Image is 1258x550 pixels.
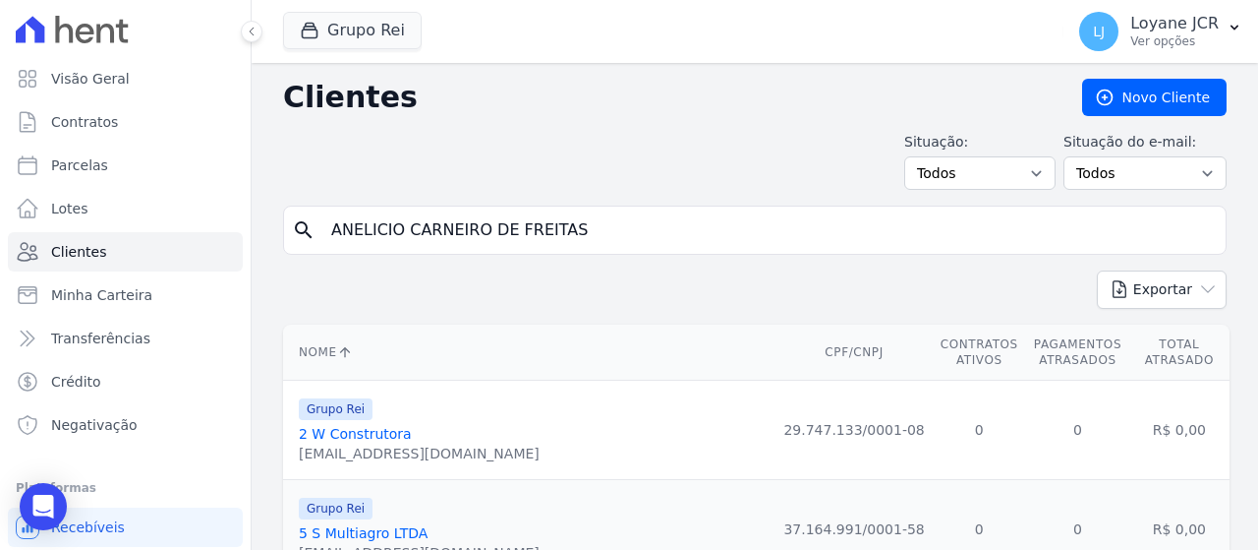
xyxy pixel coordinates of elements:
p: Ver opções [1130,33,1219,49]
h2: Clientes [283,80,1051,115]
a: Transferências [8,319,243,358]
span: Grupo Rei [299,498,372,519]
button: Grupo Rei [283,12,422,49]
a: 2 W Construtora [299,426,412,442]
p: Loyane JCR [1130,14,1219,33]
td: 0 [933,381,1026,480]
span: Grupo Rei [299,398,372,420]
label: Situação do e-mail: [1063,132,1227,153]
span: Contratos [51,112,118,132]
div: [EMAIL_ADDRESS][DOMAIN_NAME] [299,444,540,463]
td: 29.747.133/0001-08 [775,381,932,480]
a: 5 S Multiagro LTDA [299,525,428,541]
th: Pagamentos Atrasados [1026,325,1129,381]
a: Novo Cliente [1082,79,1227,116]
span: Negativação [51,415,138,435]
a: Lotes [8,189,243,228]
td: 0 [1026,381,1129,480]
a: Crédito [8,362,243,401]
th: Nome [283,325,775,381]
a: Parcelas [8,146,243,185]
th: Contratos Ativos [933,325,1026,381]
span: Transferências [51,329,150,348]
a: Negativação [8,405,243,445]
td: R$ 0,00 [1129,381,1229,480]
button: Exportar [1097,271,1227,309]
a: Recebíveis [8,508,243,547]
i: search [292,218,315,242]
span: Minha Carteira [51,285,152,305]
div: Open Intercom Messenger [20,483,67,530]
label: Situação: [904,132,1056,153]
span: Clientes [51,242,106,262]
div: Plataformas [16,476,235,500]
span: Crédito [51,372,101,392]
a: Minha Carteira [8,275,243,315]
a: Clientes [8,232,243,272]
span: Recebíveis [51,518,125,537]
span: Parcelas [51,155,108,175]
th: Total Atrasado [1129,325,1229,381]
a: Visão Geral [8,59,243,98]
input: Buscar por nome, CPF ou e-mail [319,211,1218,250]
a: Contratos [8,102,243,142]
th: CPF/CNPJ [775,325,932,381]
button: LJ Loyane JCR Ver opções [1063,4,1258,59]
span: Visão Geral [51,69,130,89]
span: LJ [1093,25,1105,38]
span: Lotes [51,199,88,218]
